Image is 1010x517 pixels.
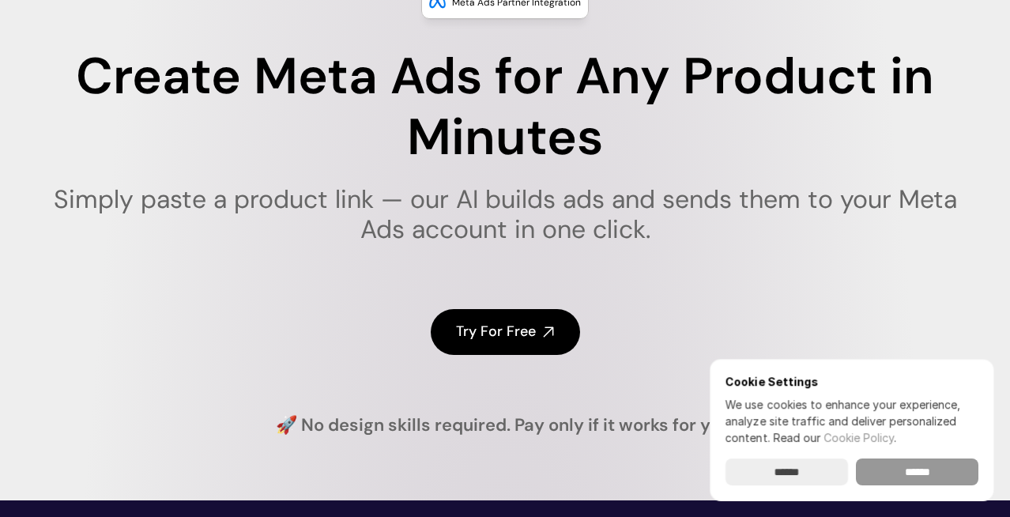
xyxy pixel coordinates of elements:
p: We use cookies to enhance your experience, analyze site traffic and deliver personalized content. [725,396,978,446]
h1: Simply paste a product link — our AI builds ads and sends them to your Meta Ads account in one cl... [50,184,960,245]
a: Cookie Policy [823,431,894,444]
h6: Cookie Settings [725,375,978,388]
h4: 🚀 No design skills required. Pay only if it works for you. [276,413,734,438]
a: Try For Free [431,309,580,354]
h1: Create Meta Ads for Any Product in Minutes [50,47,960,168]
h4: Try For Free [456,322,536,342]
span: Read our . [773,431,896,444]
